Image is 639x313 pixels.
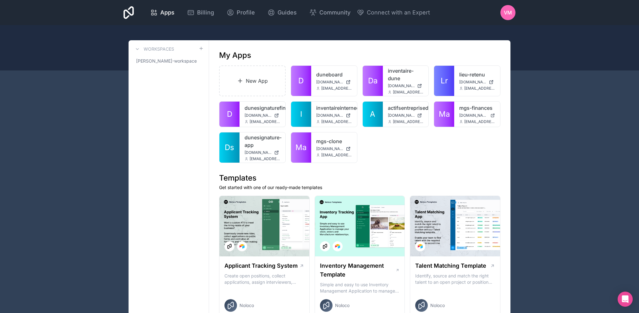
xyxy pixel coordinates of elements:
[367,8,430,17] span: Connect with an Expert
[388,104,424,112] a: actifsentreprisedune
[219,65,286,96] a: New App
[368,76,377,86] span: Da
[182,6,219,20] a: Billing
[320,282,400,294] p: Simple and easy to use Inventory Management Application to manage your stock, orders and Manufact...
[363,66,383,96] a: Da
[144,46,174,52] h3: Workspaces
[145,6,179,20] a: Apps
[224,273,304,285] p: Create open positions, collect applications, assign interviewers, centralise candidate feedback a...
[321,86,352,91] span: [EMAIL_ADDRESS][DOMAIN_NAME]
[335,244,340,249] img: Airtable Logo
[388,67,424,82] a: inventaire-dune
[136,58,197,64] span: [PERSON_NAME]-workspace
[224,261,298,270] h1: Applicant Tracking System
[304,6,355,20] a: Community
[415,273,495,285] p: Identify, source and match the right talent to an open project or position with our Talent Matchi...
[316,113,343,118] span: [DOMAIN_NAME]
[459,104,495,112] a: mgs-finances
[393,119,424,124] span: [EMAIL_ADDRESS][DOMAIN_NAME]
[370,109,375,119] span: A
[245,104,280,112] a: dunesignaturefinance
[245,150,272,155] span: [DOMAIN_NAME]
[363,102,383,127] a: A
[441,76,448,86] span: Lr
[295,143,306,153] span: Ma
[291,66,311,96] a: D
[134,45,174,53] a: Workspaces
[222,6,260,20] a: Profile
[219,102,240,127] a: D
[219,184,500,191] p: Get started with one of our ready-made templates
[316,146,352,151] a: [DOMAIN_NAME]
[464,119,495,124] span: [EMAIL_ADDRESS][DOMAIN_NAME]
[291,132,311,163] a: Ma
[430,302,445,309] span: Noloco
[415,261,486,270] h1: Talent Matching Template
[316,80,352,85] a: [DOMAIN_NAME]
[278,8,297,17] span: Guides
[219,173,500,183] h1: Templates
[225,143,234,153] span: Ds
[459,113,495,118] a: [DOMAIN_NAME]
[240,244,245,249] img: Airtable Logo
[298,76,304,86] span: D
[393,90,424,95] span: [EMAIL_ADDRESS][DOMAIN_NAME]
[316,104,352,112] a: inventaireinternedunesignature
[316,71,352,78] a: duneboard
[434,102,454,127] a: Ma
[245,134,280,149] a: dunesignature-app
[316,137,352,145] a: mgs-clone
[245,113,280,118] a: [DOMAIN_NAME]
[250,156,280,161] span: [EMAIL_ADDRESS][DOMAIN_NAME]
[320,261,395,279] h1: Inventory Management Template
[618,292,633,307] div: Open Intercom Messenger
[459,113,488,118] span: [DOMAIN_NAME]
[388,83,415,88] span: [DOMAIN_NAME]
[439,109,450,119] span: Ma
[134,55,204,67] a: [PERSON_NAME]-workspace
[459,80,486,85] span: [DOMAIN_NAME]
[245,150,280,155] a: [DOMAIN_NAME]
[250,119,280,124] span: [EMAIL_ADDRESS][DOMAIN_NAME]
[219,132,240,163] a: Ds
[291,102,311,127] a: I
[237,8,255,17] span: Profile
[459,71,495,78] a: lieu-retenu
[388,113,415,118] span: [DOMAIN_NAME]
[388,113,424,118] a: [DOMAIN_NAME]
[335,302,350,309] span: Noloco
[245,113,272,118] span: [DOMAIN_NAME]
[219,50,251,60] h1: My Apps
[418,244,423,249] img: Airtable Logo
[388,83,424,88] a: [DOMAIN_NAME]
[316,80,343,85] span: [DOMAIN_NAME]
[240,302,254,309] span: Noloco
[321,153,352,158] span: [EMAIL_ADDRESS][DOMAIN_NAME]
[227,109,232,119] span: D
[262,6,302,20] a: Guides
[434,66,454,96] a: Lr
[197,8,214,17] span: Billing
[459,80,495,85] a: [DOMAIN_NAME]
[464,86,495,91] span: [EMAIL_ADDRESS][DOMAIN_NAME]
[504,9,512,16] span: VM
[316,113,352,118] a: [DOMAIN_NAME]
[160,8,174,17] span: Apps
[321,119,352,124] span: [EMAIL_ADDRESS][DOMAIN_NAME]
[316,146,343,151] span: [DOMAIN_NAME]
[357,8,430,17] button: Connect with an Expert
[319,8,350,17] span: Community
[300,109,302,119] span: I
